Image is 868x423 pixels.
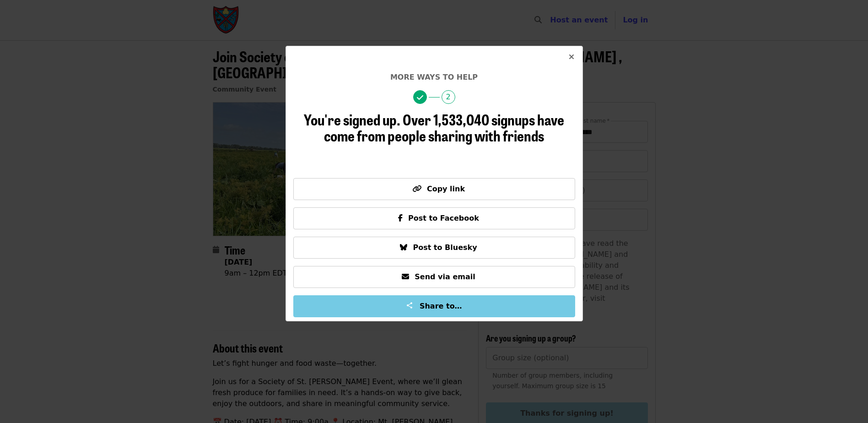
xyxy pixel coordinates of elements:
span: You're signed up. [304,108,400,130]
button: Share to… [293,295,575,317]
i: facebook-f icon [398,214,403,222]
i: times icon [569,53,574,61]
span: Post to Facebook [408,214,479,222]
span: 2 [442,90,455,104]
span: More ways to help [390,73,478,81]
span: Copy link [427,184,465,193]
span: Post to Bluesky [413,243,477,252]
i: link icon [412,184,421,193]
button: Send via email [293,266,575,288]
span: Send via email [415,272,475,281]
button: Post to Facebook [293,207,575,229]
button: Close [561,46,582,68]
span: Share to… [420,302,462,310]
i: bluesky icon [400,243,407,252]
button: Post to Bluesky [293,237,575,259]
i: check icon [417,93,423,102]
i: envelope icon [402,272,409,281]
img: Share [406,302,413,309]
button: Copy link [293,178,575,200]
span: Over 1,533,040 signups have come from people sharing with friends [324,108,564,146]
